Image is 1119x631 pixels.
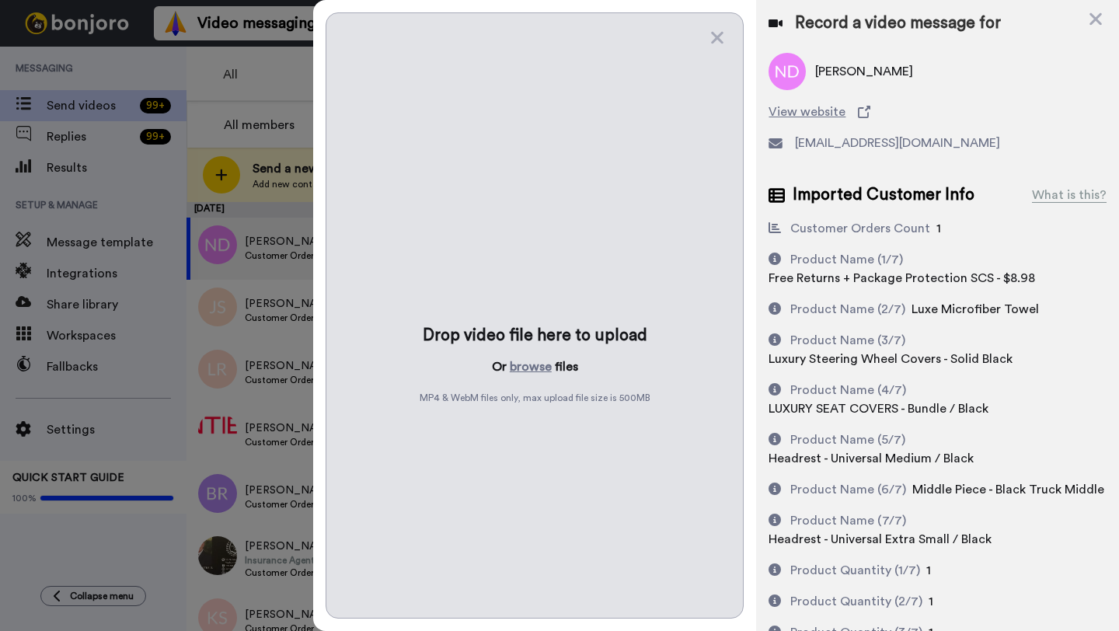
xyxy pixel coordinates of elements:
[795,134,1000,152] span: [EMAIL_ADDRESS][DOMAIN_NAME]
[790,480,906,499] div: Product Name (6/7)
[769,103,845,121] span: View website
[790,250,903,269] div: Product Name (1/7)
[790,381,906,399] div: Product Name (4/7)
[912,483,1104,496] span: Middle Piece - Black Truck Middle
[423,325,647,347] div: Drop video file here to upload
[790,561,920,580] div: Product Quantity (1/7)
[790,511,906,530] div: Product Name (7/7)
[926,564,931,577] span: 1
[769,272,1035,284] span: Free Returns + Package Protection SCS - $8.98
[769,403,988,415] span: LUXURY SEAT COVERS - Bundle / Black
[790,219,930,238] div: Customer Orders Count
[793,183,974,207] span: Imported Customer Info
[936,222,941,235] span: 1
[769,452,974,465] span: Headrest - Universal Medium / Black
[929,595,933,608] span: 1
[790,592,922,611] div: Product Quantity (2/7)
[769,533,992,546] span: Headrest - Universal Extra Small / Black
[420,392,650,404] span: MP4 & WebM files only, max upload file size is 500 MB
[790,431,905,449] div: Product Name (5/7)
[492,357,578,376] p: Or files
[912,303,1039,315] span: Luxe Microfiber Towel
[790,331,905,350] div: Product Name (3/7)
[769,103,1107,121] a: View website
[790,300,905,319] div: Product Name (2/7)
[510,357,552,376] button: browse
[1032,186,1107,204] div: What is this?
[769,353,1013,365] span: Luxury Steering Wheel Covers - Solid Black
